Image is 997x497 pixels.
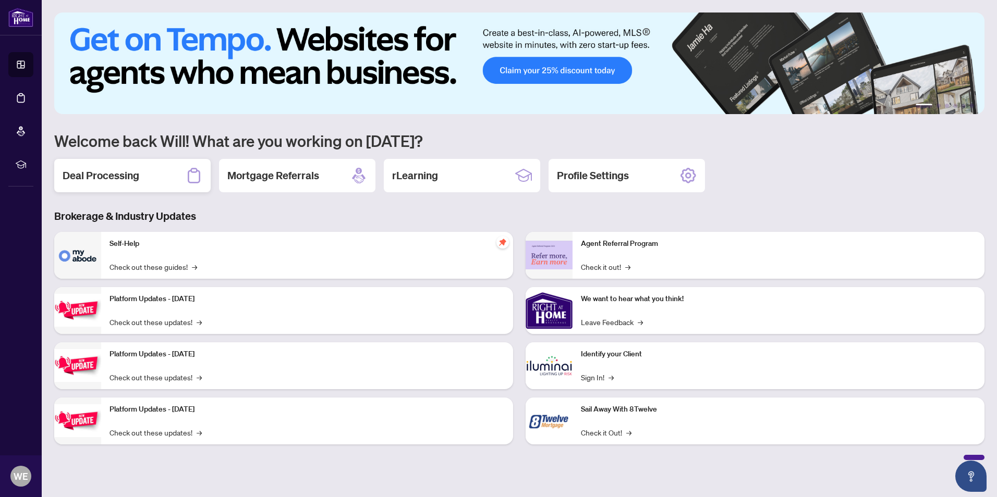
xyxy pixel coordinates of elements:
span: → [192,261,197,272]
p: Agent Referral Program [581,238,976,250]
h2: Profile Settings [557,168,629,183]
span: pushpin [496,236,509,249]
h2: rLearning [392,168,438,183]
img: Platform Updates - July 21, 2025 [54,294,101,327]
button: 1 [916,104,932,108]
a: Check out these guides!→ [110,261,197,272]
a: Sign In!→ [581,371,614,383]
button: 3 [945,104,949,108]
p: Platform Updates - [DATE] [110,293,505,305]
span: → [609,371,614,383]
h2: Mortgage Referrals [227,168,319,183]
a: Check out these updates!→ [110,316,202,328]
a: Leave Feedback→ [581,316,643,328]
p: Platform Updates - [DATE] [110,349,505,360]
span: → [197,427,202,438]
img: Identify your Client [526,342,573,389]
button: 2 [937,104,941,108]
img: Platform Updates - June 23, 2025 [54,404,101,437]
a: Check out these updates!→ [110,371,202,383]
h1: Welcome back Will! What are you working on [DATE]? [54,131,984,151]
img: Agent Referral Program [526,241,573,269]
span: → [638,316,643,328]
img: logo [8,8,33,27]
img: Self-Help [54,232,101,279]
button: 5 [962,104,966,108]
a: Check it Out!→ [581,427,631,438]
img: Platform Updates - July 8, 2025 [54,349,101,382]
p: Platform Updates - [DATE] [110,404,505,415]
h3: Brokerage & Industry Updates [54,209,984,223]
button: 6 [970,104,974,108]
span: → [626,427,631,438]
p: Sail Away With 8Twelve [581,404,976,415]
img: Sail Away With 8Twelve [526,397,573,444]
span: WE [14,469,28,483]
h2: Deal Processing [63,168,139,183]
span: → [197,371,202,383]
span: → [197,316,202,328]
button: 4 [953,104,957,108]
p: Self-Help [110,238,505,250]
p: We want to hear what you think! [581,293,976,305]
span: → [625,261,630,272]
a: Check out these updates!→ [110,427,202,438]
img: We want to hear what you think! [526,287,573,334]
p: Identify your Client [581,349,976,360]
img: Slide 0 [54,13,984,114]
a: Check it out!→ [581,261,630,272]
button: Open asap [955,461,987,492]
